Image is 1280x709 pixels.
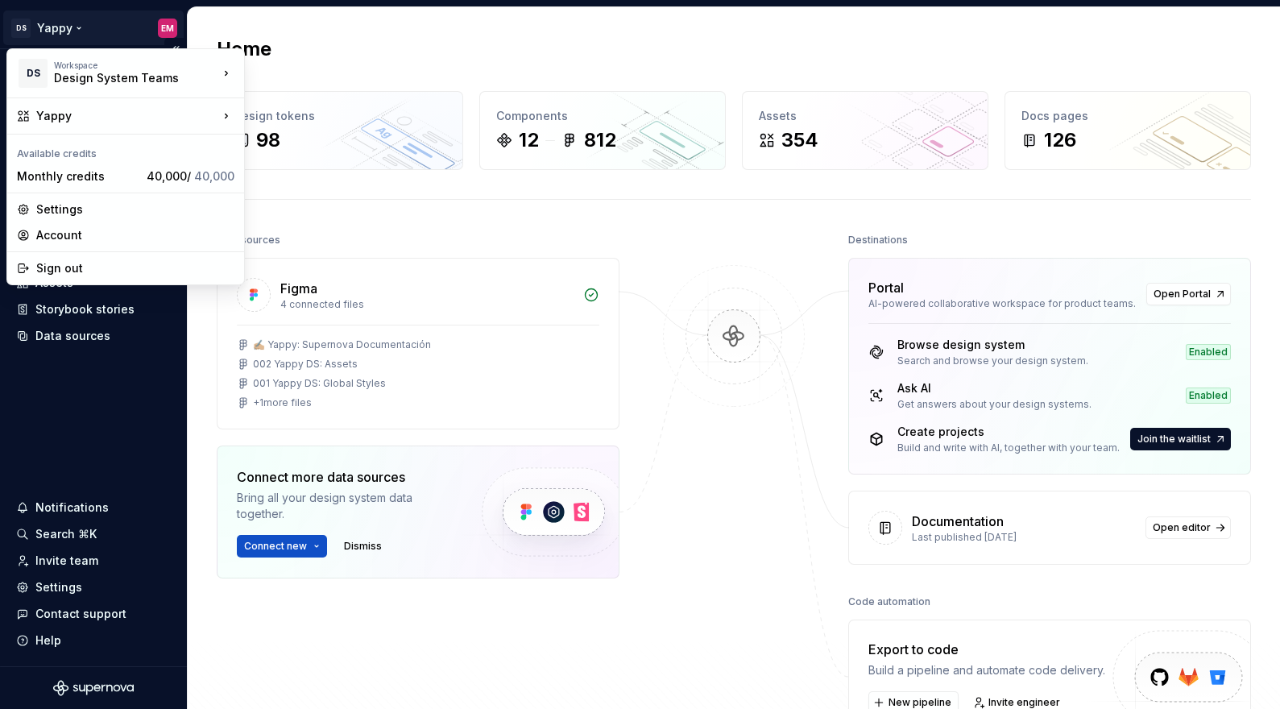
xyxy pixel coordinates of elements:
div: Workspace [54,60,218,70]
span: 40,000 / [147,169,234,183]
div: Available credits [10,138,241,164]
div: Design System Teams [54,70,191,86]
div: Yappy [36,108,218,124]
div: DS [19,59,48,88]
span: 40,000 [194,169,234,183]
div: Monthly credits [17,168,140,185]
div: Account [36,227,234,243]
div: Settings [36,201,234,218]
div: Sign out [36,260,234,276]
